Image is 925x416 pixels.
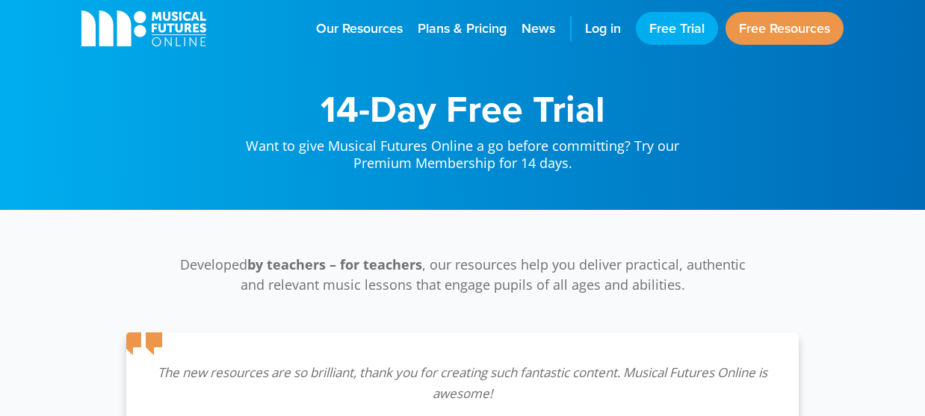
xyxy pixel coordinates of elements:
h1: 14-Day Free Trial [231,90,694,127]
strong: by teachers – for teachers [247,255,422,273]
p: Developed , our resources help you deliver practical, authentic and relevant music lessons that e... [171,255,754,295]
a: Free Trial [636,12,718,45]
span: Log in [585,19,621,39]
a: Free Resources [726,12,844,45]
p: Want to give Musical Futures Online a go before committing? Try our Premium Membership for 14 days. [231,127,694,173]
span: News [522,19,555,39]
span: Our Resources [316,19,403,39]
span: Plans & Pricing [418,19,507,39]
p: The new resources are so brilliant, thank you for creating such fantastic content. Musical Future... [156,362,769,404]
